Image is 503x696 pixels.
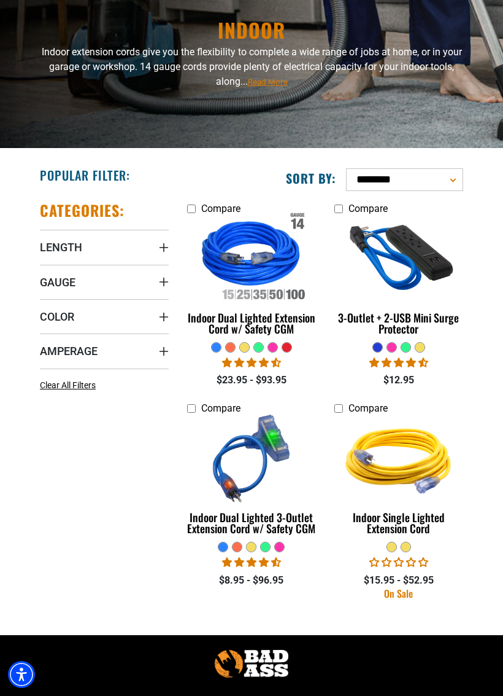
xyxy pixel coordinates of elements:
h1: Indoor [40,20,463,40]
span: 4.33 stars [369,357,428,369]
img: blue [186,401,317,517]
span: Amperage [40,344,98,358]
img: Indoor Dual Lighted Extension Cord w/ Safety CGM [186,201,317,318]
div: 3-Outlet + 2-USB Mini Surge Protector [334,312,463,334]
a: blue Indoor Dual Lighted 3-Outlet Extension Cord w/ Safety CGM [187,420,316,541]
span: Compare [348,402,388,414]
div: Indoor Single Lighted Extension Cord [334,512,463,534]
img: blue [334,201,464,318]
span: Compare [201,402,240,414]
span: Compare [201,203,240,214]
a: Clear All Filters [40,379,101,392]
span: 0.00 stars [369,557,428,568]
span: Length [40,240,82,254]
span: Read More [248,77,288,87]
summary: Color [40,299,169,334]
summary: Amperage [40,334,169,368]
span: 4.40 stars [222,357,281,369]
summary: Gauge [40,265,169,299]
div: $23.95 - $93.95 [187,373,316,388]
span: Compare [348,203,388,214]
div: Indoor Dual Lighted 3-Outlet Extension Cord w/ Safety CGM [187,512,316,534]
img: Bad Ass Extension Cords [215,650,288,678]
label: Sort by: [286,170,336,186]
span: 4.33 stars [222,557,281,568]
div: $8.95 - $96.95 [187,573,316,588]
a: blue 3-Outlet + 2-USB Mini Surge Protector [334,221,463,342]
a: Indoor Dual Lighted Extension Cord w/ Safety CGM Indoor Dual Lighted Extension Cord w/ Safety CGM [187,221,316,342]
img: Yellow [334,401,464,517]
span: Clear All Filters [40,380,96,390]
span: Indoor extension cords give you the flexibility to complete a wide range of jobs at home, or in y... [42,46,462,87]
a: Yellow Indoor Single Lighted Extension Cord [334,420,463,541]
div: On Sale [334,588,463,598]
div: $12.95 [334,373,463,388]
span: Color [40,310,74,324]
div: $15.95 - $52.95 [334,573,463,588]
span: Gauge [40,275,75,289]
div: Accessibility Menu [8,661,35,688]
div: Indoor Dual Lighted Extension Cord w/ Safety CGM [187,312,316,334]
h2: Popular Filter: [40,167,130,183]
summary: Length [40,230,169,264]
h2: Categories: [40,201,125,220]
